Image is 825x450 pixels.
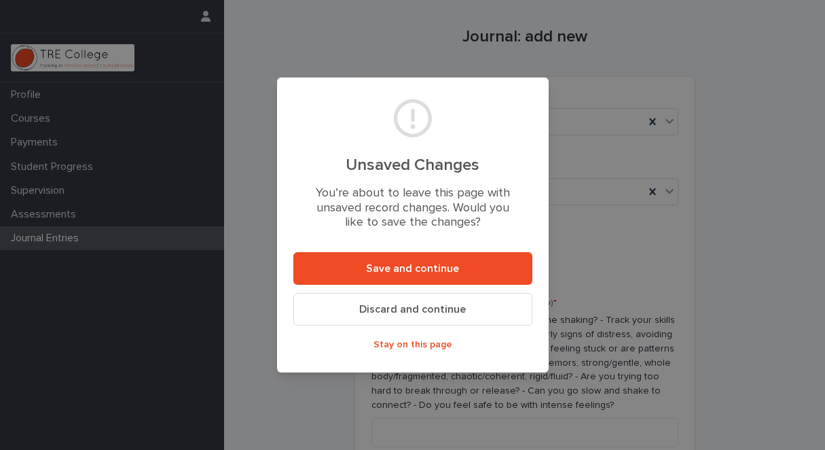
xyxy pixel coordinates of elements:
button: Save and continue [293,252,532,285]
button: Discard and continue [293,293,532,326]
h2: Unsaved Changes [310,156,516,175]
span: Save and continue [366,263,459,274]
button: Stay on this page [293,334,532,356]
span: Discard and continue [359,304,466,315]
span: Stay on this page [373,340,452,349]
p: You’re about to leave this page with unsaved record changes. Would you like to save the changes? [310,186,516,230]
